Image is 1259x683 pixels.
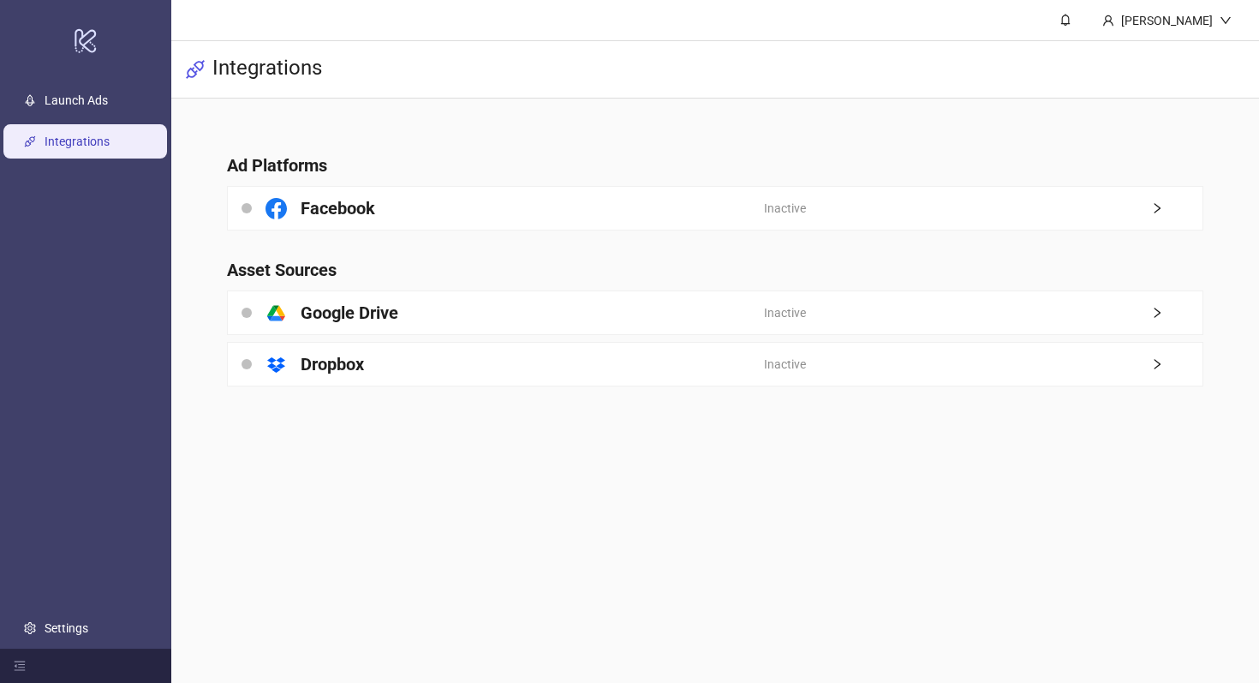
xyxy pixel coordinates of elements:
[1114,11,1220,30] div: [PERSON_NAME]
[301,352,364,376] h4: Dropbox
[1102,15,1114,27] span: user
[227,342,1203,386] a: DropboxInactiveright
[185,59,206,80] span: api
[301,301,398,325] h4: Google Drive
[45,93,108,107] a: Launch Ads
[227,186,1203,231] a: FacebookInactiveright
[227,153,1203,177] h4: Ad Platforms
[212,55,322,84] h3: Integrations
[45,135,110,148] a: Integrations
[1151,202,1202,214] span: right
[1151,307,1202,319] span: right
[1151,358,1202,370] span: right
[227,291,1203,335] a: Google DriveInactiveright
[1059,14,1071,26] span: bell
[764,199,806,218] span: Inactive
[227,258,1203,282] h4: Asset Sources
[764,355,806,374] span: Inactive
[14,660,26,672] span: menu-fold
[1220,15,1232,27] span: down
[764,303,806,322] span: Inactive
[45,621,88,635] a: Settings
[301,196,375,220] h4: Facebook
